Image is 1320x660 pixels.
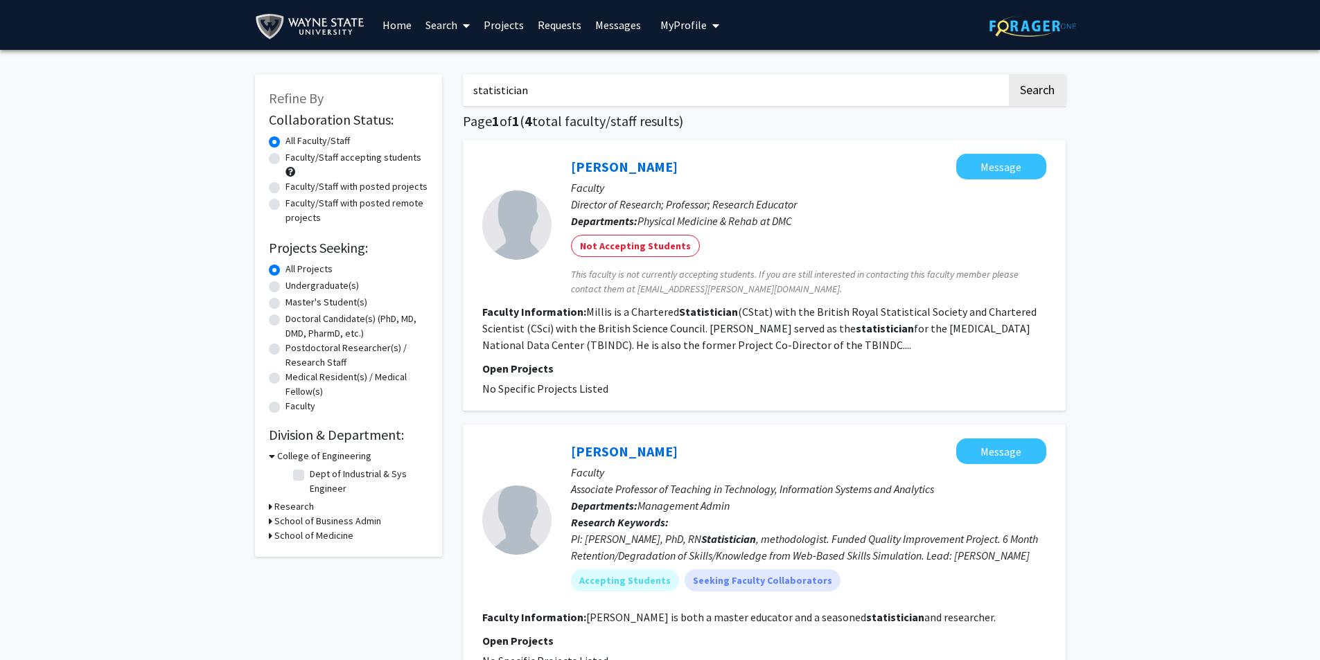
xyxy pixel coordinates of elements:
[477,1,531,49] a: Projects
[571,235,700,257] mat-chip: Not Accepting Students
[989,15,1076,37] img: ForagerOne Logo
[571,214,637,228] b: Departments:
[463,74,1007,106] input: Search Keywords
[956,438,1046,464] button: Message Elizabeth McQuillen
[277,449,371,463] h3: College of Engineering
[637,499,730,512] span: Management Admin
[571,179,1046,196] p: Faculty
[512,112,520,130] span: 1
[525,112,532,130] span: 4
[419,1,477,49] a: Search
[285,370,428,399] label: Medical Resident(s) / Medical Fellow(s)
[10,598,59,650] iframe: Chat
[482,382,608,395] span: No Specific Projects Listed
[571,267,1046,296] span: This faculty is not currently accepting students. If you are still interested in contacting this ...
[285,278,359,293] label: Undergraduate(s)
[571,464,1046,481] p: Faculty
[274,528,353,543] h3: School of Medicine
[376,1,419,49] a: Home
[531,1,588,49] a: Requests
[285,196,428,225] label: Faculty/Staff with posted remote projects
[571,158,678,175] a: [PERSON_NAME]
[956,154,1046,179] button: Message Scott Millis
[285,150,421,165] label: Faculty/Staff accepting students
[482,360,1046,377] p: Open Projects
[571,569,679,591] mat-chip: Accepting Students
[856,321,914,335] b: statistician
[586,610,996,624] fg-read-more: [PERSON_NAME] is both a master educator and a seasoned and researcher.
[588,1,648,49] a: Messages
[660,18,707,32] span: My Profile
[482,305,586,319] b: Faculty Information:
[1009,74,1066,106] button: Search
[285,262,333,276] label: All Projects
[285,179,428,194] label: Faculty/Staff with posted projects
[285,134,350,148] label: All Faculty/Staff
[463,113,1066,130] h1: Page of ( total faculty/staff results)
[571,481,1046,497] p: Associate Professor of Teaching in Technology, Information Systems and Analytics
[274,499,314,514] h3: Research
[571,196,1046,213] p: Director of Research; Professor; Research Educator
[685,569,841,591] mat-chip: Seeking Faculty Collaborators
[285,295,367,310] label: Master's Student(s)
[571,499,637,512] b: Departments:
[637,214,792,228] span: Physical Medicine & Rehab at DMC
[701,532,756,546] b: Statistician
[571,515,669,529] b: Research Keywords:
[255,11,371,42] img: Wayne State University Logo
[310,467,425,496] label: Dept of Industrial & Sys Engineer
[482,610,586,624] b: Faculty Information:
[571,530,1046,564] div: PI: [PERSON_NAME], PhD, RN , methodologist. Funded Quality Improvement Project. 6 Month Retention...
[269,240,428,256] h2: Projects Seeking:
[269,427,428,443] h2: Division & Department:
[285,399,315,413] label: Faculty
[679,305,738,319] b: Statistician
[285,341,428,370] label: Postdoctoral Researcher(s) / Research Staff
[482,632,1046,649] p: Open Projects
[274,514,381,528] h3: School of Business Admin
[866,610,924,624] b: statistician
[285,312,428,341] label: Doctoral Candidate(s) (PhD, MD, DMD, PharmD, etc.)
[492,112,500,130] span: 1
[269,112,428,128] h2: Collaboration Status:
[571,443,678,460] a: [PERSON_NAME]
[269,89,324,107] span: Refine By
[482,305,1037,352] fg-read-more: Millis is a Chartered (CStat) with the British Royal Statistical Society and Chartered Scientist ...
